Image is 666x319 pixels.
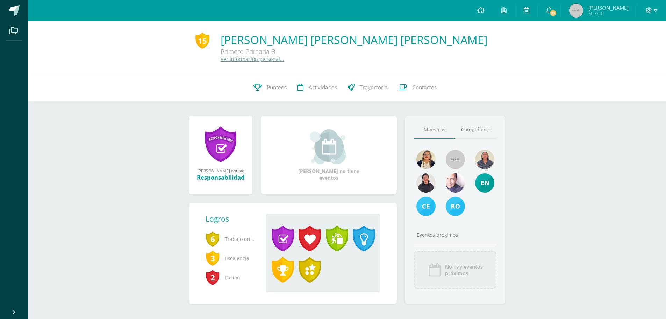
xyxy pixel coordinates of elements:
span: Pasión [206,268,255,287]
span: Mi Perfil [588,11,629,16]
img: event_small.png [310,129,348,164]
img: a8e8556f48ef469a8de4653df9219ae6.png [446,173,465,193]
img: 6ab926dde10f798541c88b61d3e3fad2.png [416,150,436,169]
span: Contactos [412,84,437,91]
img: event_icon.png [428,263,442,277]
a: Trayectoria [342,74,393,102]
span: 6 [206,231,220,247]
span: [PERSON_NAME] [588,4,629,11]
a: Compañeros [455,121,496,139]
div: Primero Primaria B [221,47,430,56]
span: Trayectoria [360,84,388,91]
a: [PERSON_NAME] [PERSON_NAME] [PERSON_NAME] [221,32,487,47]
span: Trabajo original [206,229,255,249]
span: No hay eventos próximos [445,263,483,277]
span: 2 [206,269,220,285]
img: 8cfa0c6a09c844813bd91a2ddb555b8c.png [446,197,465,216]
img: 041e67bb1815648f1c28e9f895bf2be1.png [416,173,436,193]
span: Excelencia [206,249,255,268]
div: [PERSON_NAME] obtuvo [196,168,245,173]
a: Actividades [292,74,342,102]
span: 33 [549,9,557,17]
a: Contactos [393,74,442,102]
div: [PERSON_NAME] no tiene eventos [294,129,364,181]
div: Responsabilidad [196,173,245,181]
img: 45x45 [569,4,583,18]
span: Punteos [267,84,287,91]
img: 55x55 [446,150,465,169]
a: Maestros [414,121,455,139]
img: e4e25d66bd50ed3745d37a230cf1e994.png [475,173,494,193]
div: Eventos próximos [414,231,496,238]
span: Actividades [309,84,337,91]
a: Punteos [248,74,292,102]
img: 8f3bf19539481b212b8ab3c0cdc72ac6.png [475,150,494,169]
div: 15 [195,33,209,49]
a: Ver información personal... [221,56,284,62]
img: 61d89911289855dc714fd23e8d2d7f3a.png [416,197,436,216]
div: Logros [206,214,260,224]
span: 3 [206,250,220,266]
